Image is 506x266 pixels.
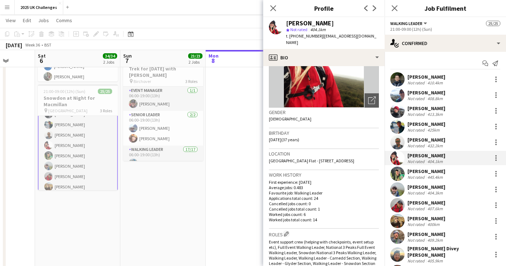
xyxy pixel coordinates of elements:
[290,27,307,32] span: Not rated
[365,93,379,108] div: Open photos pop-in
[407,231,445,237] div: [PERSON_NAME]
[24,42,41,48] span: Week 36
[426,80,444,85] div: 410.4km
[309,27,327,32] span: 404.1km
[426,112,444,117] div: 413.3km
[122,56,132,65] span: 7
[407,74,445,80] div: [PERSON_NAME]
[123,87,203,111] app-card-role: Event Manager1/106:00-19:00 (13h)[PERSON_NAME]
[426,258,444,263] div: 405.9km
[269,206,379,212] p: Cancelled jobs total count: 1
[189,59,202,65] div: 2 Jobs
[53,16,75,25] a: Comms
[286,33,376,45] span: | [EMAIL_ADDRESS][DOMAIN_NAME]
[269,196,379,201] p: Applications total count: 24
[6,17,16,24] span: View
[103,59,117,65] div: 2 Jobs
[35,16,52,25] a: Jobs
[385,35,506,52] div: Confirmed
[486,21,500,26] span: 25/25
[426,237,444,243] div: 409.2km
[263,49,385,66] div: Bio
[269,179,379,185] p: First experience: [DATE]
[426,96,444,101] div: 408.8km
[38,17,49,24] span: Jobs
[390,26,500,32] div: 21:00-09:00 (12h) (Sun)
[100,108,112,113] span: 3 Roles
[269,217,379,222] p: Worked jobs total count: 14
[269,201,379,206] p: Cancelled jobs count: 0
[390,21,422,26] span: Walking Leader
[407,190,426,196] div: Not rated
[48,108,87,113] span: [GEOGRAPHIC_DATA]
[407,137,445,143] div: [PERSON_NAME]
[269,212,379,217] p: Worked jobs count: 6
[38,53,46,59] span: Sat
[15,0,63,14] button: 2025 UK Challenges
[407,121,445,127] div: [PERSON_NAME]
[426,190,444,196] div: 404.3km
[286,33,323,39] span: t. [PHONE_NUMBER]
[269,172,379,178] h3: Work history
[407,112,426,117] div: Not rated
[407,152,445,159] div: [PERSON_NAME]
[103,53,117,59] span: 34/34
[390,21,428,26] button: Walking Leader
[23,17,31,24] span: Edit
[407,237,426,243] div: Not rated
[407,127,426,133] div: Not rated
[407,258,426,263] div: Not rated
[207,56,219,65] span: 8
[38,95,118,108] h3: Snowdon at Night for Macmillan
[407,105,445,112] div: [PERSON_NAME]
[407,206,426,211] div: Not rated
[6,41,22,49] div: [DATE]
[426,143,444,148] div: 432.2km
[134,79,151,84] span: Birchover
[407,222,426,227] div: Not rated
[407,174,426,180] div: Not rated
[426,222,441,227] div: 400km
[407,184,445,190] div: [PERSON_NAME]
[37,56,46,65] span: 6
[385,4,506,13] h3: Job Fulfilment
[56,17,72,24] span: Comms
[123,53,132,59] span: Sun
[38,84,118,190] app-job-card: 21:00-09:00 (12h) (Sun)25/25Snowdon at Night for Macmillan [GEOGRAPHIC_DATA]3 Roles21:00-09:00 (1...
[426,127,441,133] div: 425km
[407,96,426,101] div: Not rated
[269,130,379,136] h3: Birthday
[269,185,379,190] p: Average jobs: 0.483
[123,55,203,161] app-job-card: 06:00-19:00 (13h)20/20Trek for [DATE] with [PERSON_NAME] Birchover3 RolesEvent Manager1/106:00-19...
[123,111,203,146] app-card-role: Senior Leader2/206:00-19:00 (13h)[PERSON_NAME][PERSON_NAME]
[269,230,379,238] h3: Roles
[98,89,112,94] span: 25/25
[269,158,354,163] span: [GEOGRAPHIC_DATA] Flat - [STREET_ADDRESS]
[263,4,385,13] h3: Profile
[407,199,445,206] div: [PERSON_NAME]
[426,159,444,164] div: 404.1km
[123,65,203,78] h3: Trek for [DATE] with [PERSON_NAME]
[269,151,379,157] h3: Location
[407,89,445,96] div: [PERSON_NAME]
[269,137,299,142] span: [DATE] (37 years)
[20,16,34,25] a: Edit
[185,79,197,84] span: 3 Roles
[44,42,51,48] div: BST
[269,239,376,266] span: Event support crew (helping with checkpoints, event setup etc), Full Event Walking Leader, Nation...
[3,16,19,25] a: View
[188,53,202,59] span: 23/23
[407,245,489,258] div: [PERSON_NAME] Divey [PERSON_NAME]
[269,190,379,196] p: Favourite job: Walking Leader
[44,89,85,94] span: 21:00-09:00 (12h) (Sun)
[407,143,426,148] div: Not rated
[269,116,311,122] span: [DEMOGRAPHIC_DATA]
[407,215,445,222] div: [PERSON_NAME]
[269,109,379,115] h3: Gender
[426,206,444,211] div: 407.6km
[407,168,445,174] div: [PERSON_NAME]
[407,80,426,85] div: Not rated
[407,159,426,164] div: Not rated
